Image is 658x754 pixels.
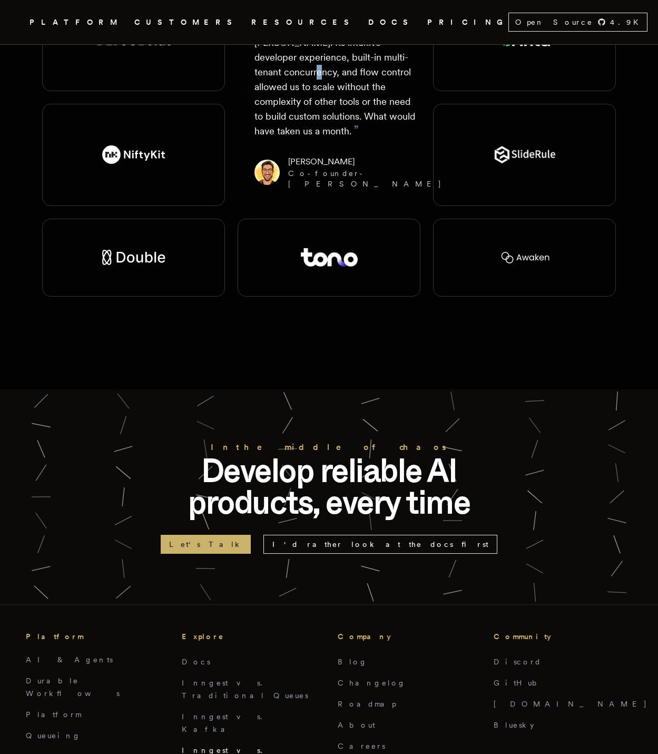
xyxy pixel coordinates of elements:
[338,679,406,687] a: Changelog
[494,630,633,643] h3: Community
[301,248,358,267] img: Tono Health
[368,16,415,29] a: DOCS
[26,655,113,664] a: AI & Agents
[26,710,81,719] a: Platform
[288,168,442,189] div: Co-founder - [PERSON_NAME]
[26,677,120,698] a: Durable Workflows
[338,700,396,708] a: Roadmap
[102,145,165,164] img: NiftyKit
[338,742,385,750] a: Careers
[182,658,210,666] a: Docs
[288,155,442,168] div: [PERSON_NAME]
[161,440,498,455] h2: In the middle of chaos
[353,122,359,138] span: ”
[493,145,556,164] img: SlideRule
[494,658,542,666] a: Discord
[515,17,593,27] span: Open Source
[499,250,550,266] img: Awaken.tax
[494,679,544,687] a: GitHub
[26,630,165,643] h3: Platform
[427,16,508,29] a: PRICING
[102,250,165,265] img: Double
[182,679,308,700] a: Inngest vs. Traditional Queues
[263,535,497,554] a: I'd rather look at the docs first
[254,6,417,139] p: Inngest completely transformed how we handle AI orchestration at [PERSON_NAME]. Its intuitive dev...
[494,700,647,708] a: [DOMAIN_NAME]
[251,16,356,29] button: RESOURCES
[182,630,321,643] h3: Explore
[338,658,368,666] a: Blog
[26,731,81,740] a: Queueing
[161,455,498,518] p: Develop reliable AI products, every time
[161,535,251,554] a: Let's Talk
[610,17,645,27] span: 4.9 K
[182,712,269,733] a: Inngest vs. Kafka
[338,630,477,643] h3: Company
[338,721,375,729] a: About
[30,16,122,29] button: PLATFORM
[134,16,239,29] a: CUSTOMERS
[494,721,534,729] a: Bluesky
[254,160,280,185] img: Image of Sully Omar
